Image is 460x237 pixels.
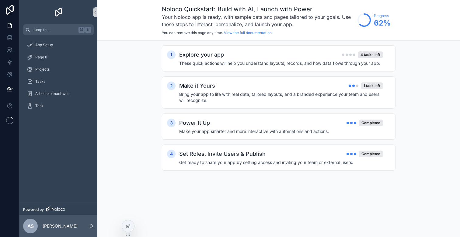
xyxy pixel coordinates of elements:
[35,79,45,84] span: Tasks
[35,91,70,96] span: Arbeitszeitnachweis
[35,103,44,108] span: Task
[43,223,78,229] p: [PERSON_NAME]
[23,64,94,75] a: Projects
[27,222,34,230] span: AS
[23,24,94,35] button: Jump to...K
[23,40,94,51] a: App Setup
[86,27,91,32] span: K
[19,204,97,215] a: Powered by
[23,52,94,63] a: Page 8
[33,27,76,32] span: Jump to...
[35,67,50,72] span: Projects
[23,100,94,111] a: Task
[19,35,97,119] div: scrollable content
[162,5,354,13] h1: Noloco Quickstart: Build with AI, Launch with Power
[23,76,94,87] a: Tasks
[35,43,53,47] span: App Setup
[23,207,44,212] span: Powered by
[374,13,391,18] span: Progress
[23,88,94,99] a: Arbeitszeitnachweis
[162,13,354,28] h3: Your Noloco app is ready, with sample data and pages tailored to your goals. Use these steps to i...
[162,30,223,35] span: You can remove this page any time.
[35,55,47,60] span: Page 8
[54,7,63,17] img: App logo
[224,30,273,35] a: View the full documentation.
[374,18,391,28] span: 62 %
